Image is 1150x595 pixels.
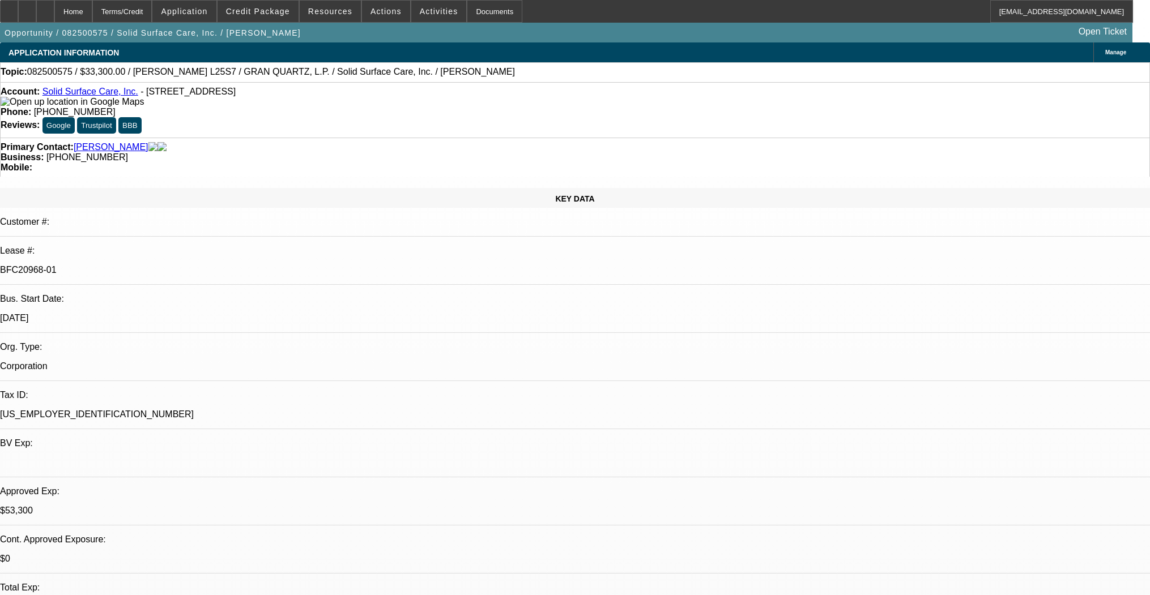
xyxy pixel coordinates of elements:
strong: Business: [1,152,44,162]
button: Trustpilot [77,117,116,134]
button: Resources [300,1,361,22]
img: Open up location in Google Maps [1,97,144,107]
img: linkedin-icon.png [157,142,167,152]
span: - [STREET_ADDRESS] [140,87,236,96]
button: Google [42,117,75,134]
span: KEY DATA [555,194,594,203]
a: [PERSON_NAME] [74,142,148,152]
span: Manage [1105,49,1126,55]
span: Activities [420,7,458,16]
span: Credit Package [226,7,290,16]
strong: Primary Contact: [1,142,74,152]
strong: Topic: [1,67,27,77]
span: APPLICATION INFORMATION [8,48,119,57]
img: facebook-icon.png [148,142,157,152]
span: [PHONE_NUMBER] [34,107,116,117]
span: 082500575 / $33,300.00 / [PERSON_NAME] L25S7 / GRAN QUARTZ, L.P. / Solid Surface Care, Inc. / [PE... [27,67,515,77]
button: Application [152,1,216,22]
span: Actions [370,7,402,16]
span: Resources [308,7,352,16]
button: Activities [411,1,467,22]
strong: Phone: [1,107,31,117]
button: BBB [118,117,142,134]
span: Application [161,7,207,16]
a: Open Ticket [1074,22,1131,41]
button: Credit Package [218,1,299,22]
button: Actions [362,1,410,22]
strong: Account: [1,87,40,96]
span: Opportunity / 082500575 / Solid Surface Care, Inc. / [PERSON_NAME] [5,28,301,37]
a: Solid Surface Care, Inc. [42,87,138,96]
span: [PHONE_NUMBER] [46,152,128,162]
a: View Google Maps [1,97,144,106]
strong: Reviews: [1,120,40,130]
strong: Mobile: [1,162,32,172]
